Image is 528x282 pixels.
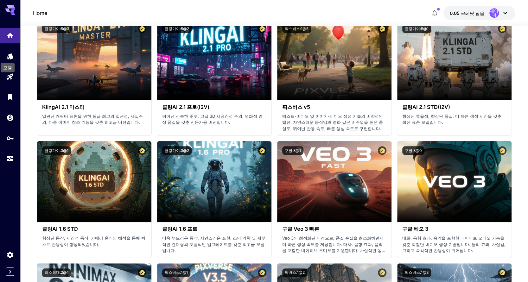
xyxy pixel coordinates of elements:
[402,114,501,125] font: 향상된 효율성, 향상된 품질, 더 빠른 생성 시간을 갖춘 최신 표준 모델입니다.
[138,24,146,33] button: 인증 모델 – 최고의 성능을 위해 검증되었으며 상업용 라이선스가 포함되어 있습니다.
[258,268,266,277] button: 인증 모델 – 최고의 성능을 위해 검증되었으며 상업용 라이선스가 포함되어 있습니다.
[42,104,85,110] font: KlingAI 2.1 마스터
[157,19,271,100] img: 대체
[6,93,14,101] div: 도서관
[277,19,391,100] img: 대체
[42,235,145,247] font: 향상된 동작, 시간적 동작, 카메라 움직임 해석을 통해 텍스트 반응성이 향상되었습니다.
[405,26,429,31] font: 클링가이:5@1
[285,26,309,31] font: 픽스버스:1@5
[6,114,14,122] div: 지갑
[258,24,266,33] button: 인증 모델 – 최고의 성능을 위해 검증되었으며 상업용 라이선스가 포함되어 있습니다.
[402,146,424,155] button: 구글:3@0
[157,141,271,222] img: 대체
[6,155,14,163] div: 용법
[42,146,71,155] button: 클링가이:3@1
[378,146,386,155] button: 인증 모델 – 최고의 성능을 위해 검증되었으며 상업용 라이선스가 포함되어 있습니다.
[42,268,71,277] button: 최소최대:2@1
[138,268,146,277] button: 인증 모델 – 최고의 성능을 위해 검증되었으며 상업용 라이선스가 포함되어 있습니다.
[285,148,301,153] font: 구글:3@1
[37,141,151,222] img: 대체
[37,19,151,100] img: 대체
[498,24,506,33] button: 인증 모델 – 최고의 성능을 위해 검증되었으며 상업용 라이선스가 포함되어 있습니다.
[277,141,391,222] img: 대체
[162,24,192,33] button: 클링가이:5@2
[402,226,428,232] font: 구글 베오 3
[6,52,14,60] div: 모델
[402,104,450,110] font: 클링AI 2.1 STD(I2V)
[45,270,68,275] font: 최소최대:2@1
[162,104,209,110] font: 클링AI 2.1 프로(I2V)
[162,235,265,253] font: 더욱 부드러운 동작, 자연스러운 표현, 조명 역학 및 세부적인 렌더링의 포괄적인 업그레이드를 갖춘 최고급 모델입니다.
[42,24,72,33] button: 클링가이:5@3
[378,268,386,277] button: 인증 모델 – 최고의 성능을 위해 검증되었으며 상업용 라이선스가 포함되어 있습니다.
[285,270,305,275] font: 픽버스:1@2
[6,267,14,276] button: Expand sidebar
[450,10,460,16] font: 0.05
[490,8,498,17] font: 제이피
[33,9,47,17] nav: 빵가루
[405,270,429,275] font: 픽스버스:1@3
[6,134,14,142] div: API 키
[258,146,266,155] button: 인증 모델 – 최고의 성능을 위해 검증되었으며 상업용 라이선스가 포함되어 있습니다.
[378,24,386,33] button: 인증 모델 – 최고의 성능을 위해 검증되었으며 상업용 라이선스가 포함되어 있습니다.
[138,146,146,155] button: 인증 모델 – 최고의 성능을 위해 검증되었으며 상업용 라이선스가 포함되어 있습니다.
[282,146,303,155] button: 구글:3@1
[6,32,14,40] div: 집
[42,114,143,125] font: 일관된 캐릭터 표현을 위한 동급 최고의 일관성, 사실주의, 다중 이미지 참조 기능을 갖춘 최고급 버전입니다.
[282,24,311,33] button: 픽스버스:1@5
[162,268,190,277] button: 픽스버스:1@1
[402,24,431,33] button: 클링가이:5@1
[45,148,68,153] font: 클링가이:3@1
[461,10,484,16] font: 크레딧 남음
[397,141,512,222] img: 대체
[42,226,78,232] font: 클링AI 1.6 STD
[165,148,189,153] font: 클링가이:3@2
[282,235,385,265] font: Veo 3의 최적화된 버전으로, 품질 손실을 최소화하면서 더 빠른 생성 속도를 제공합니다. 대사, 음향 효과, 음악을 포함한 네이티브 오디오를 지원합니다. 사실적인 동작, 물...
[162,146,192,155] button: 클링가이:3@2
[443,6,515,20] button: 0.05달러제이피
[498,268,506,277] button: 인증 모델 – 최고의 성능을 위해 검증되었으며 상업용 라이선스가 포함되어 있습니다.
[282,268,307,277] button: 픽버스:1@2
[405,148,422,153] font: 구글:3@0
[165,26,189,31] font: 클링가이:5@2
[282,114,383,131] font: 텍스트-비디오 및 이미지-비디오 생성 기술의 비약적인 발전. 자연스러운 움직임과 영화 같은 비주얼을 높은 충실도, 뛰어난 반응 속도, 빠른 생성 속도로 구현합니다.
[498,146,506,155] button: 인증 모델 – 최고의 성능을 위해 검증되었으며 상업용 라이선스가 포함되어 있습니다.
[402,235,506,253] font: 대화, 음향 효과, 음악을 포함한 네이티브 오디오 기능을 갖춘 최첨단 비디오 생성 기술입니다. 물리 효과, 사실감, 그리고 즉각적인 반응성이 뛰어납니다.
[397,19,512,100] img: 대체
[45,26,69,31] font: 클링가이:5@3
[282,226,319,232] font: 구글 Veo 3 빠른
[33,9,47,17] a: Home
[6,251,14,259] div: 설정
[450,10,484,16] div: 0.05달러
[165,270,188,275] font: 픽스버스:1@1
[402,268,431,277] button: 픽스버스:1@3
[162,114,263,125] font: 뛰어난 신속한 준수, 고급 3D 시공간적 주의, 영화적 영상 품질을 갖춘 전문가용 버전입니다.
[6,73,14,81] div: 운동장
[3,65,12,70] font: 모델
[282,104,310,110] font: 픽스버스 v5
[162,226,197,232] font: 클링AI 1.6 프로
